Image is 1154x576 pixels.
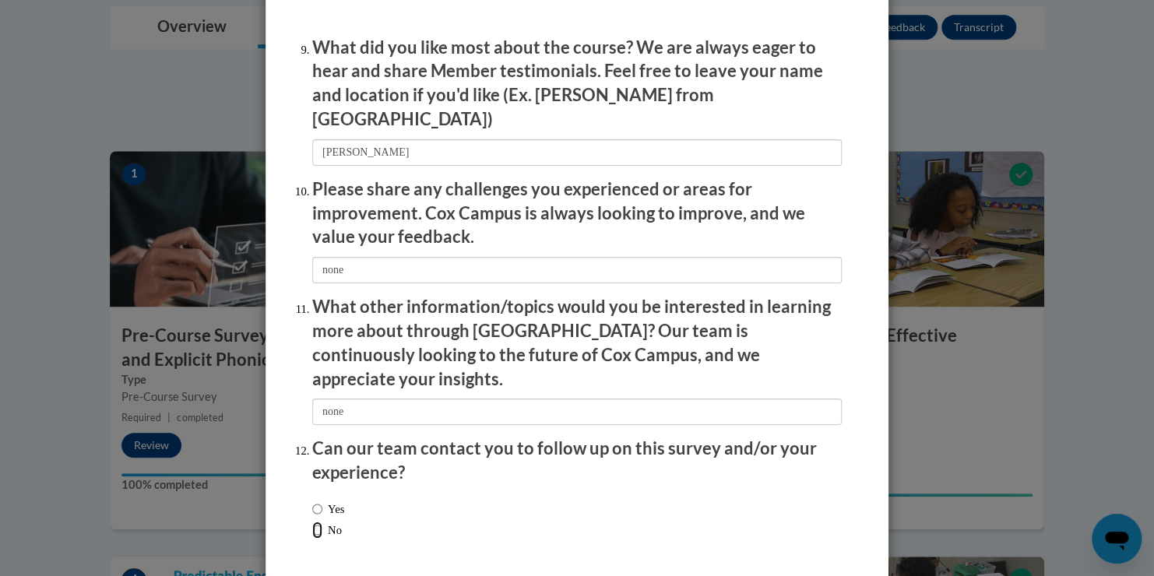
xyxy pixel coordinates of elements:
p: What other information/topics would you be interested in learning more about through [GEOGRAPHIC_... [312,295,842,391]
p: What did you like most about the course? We are always eager to hear and share Member testimonial... [312,36,842,132]
label: No [312,522,342,539]
p: Please share any challenges you experienced or areas for improvement. Cox Campus is always lookin... [312,177,842,249]
p: Can our team contact you to follow up on this survey and/or your experience? [312,437,842,485]
input: Yes [312,500,322,518]
input: No [312,522,322,539]
label: Yes [312,500,344,518]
